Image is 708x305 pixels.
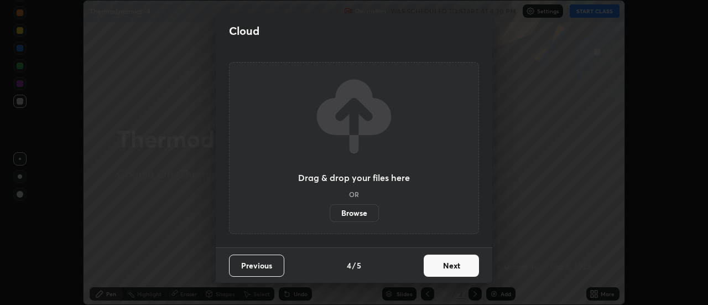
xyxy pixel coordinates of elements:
h2: Cloud [229,24,259,38]
h3: Drag & drop your files here [298,173,410,182]
h4: / [352,260,356,271]
button: Previous [229,255,284,277]
button: Next [424,255,479,277]
h5: OR [349,191,359,198]
h4: 5 [357,260,361,271]
h4: 4 [347,260,351,271]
